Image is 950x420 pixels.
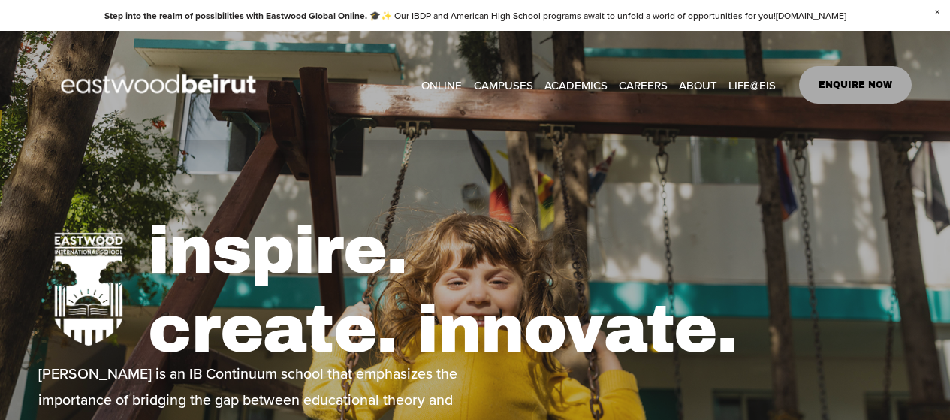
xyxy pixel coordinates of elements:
[474,75,533,95] span: CAMPUSES
[728,75,776,95] span: LIFE@EIS
[728,74,776,96] a: folder dropdown
[619,74,668,96] a: CAREERS
[474,74,533,96] a: folder dropdown
[38,47,283,123] img: EastwoodIS Global Site
[776,9,846,22] a: [DOMAIN_NAME]
[679,75,717,95] span: ABOUT
[148,211,912,370] h1: inspire. create. innovate.
[799,66,912,104] a: ENQUIRE NOW
[679,74,717,96] a: folder dropdown
[421,74,462,96] a: ONLINE
[544,74,608,96] a: folder dropdown
[544,75,608,95] span: ACADEMICS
